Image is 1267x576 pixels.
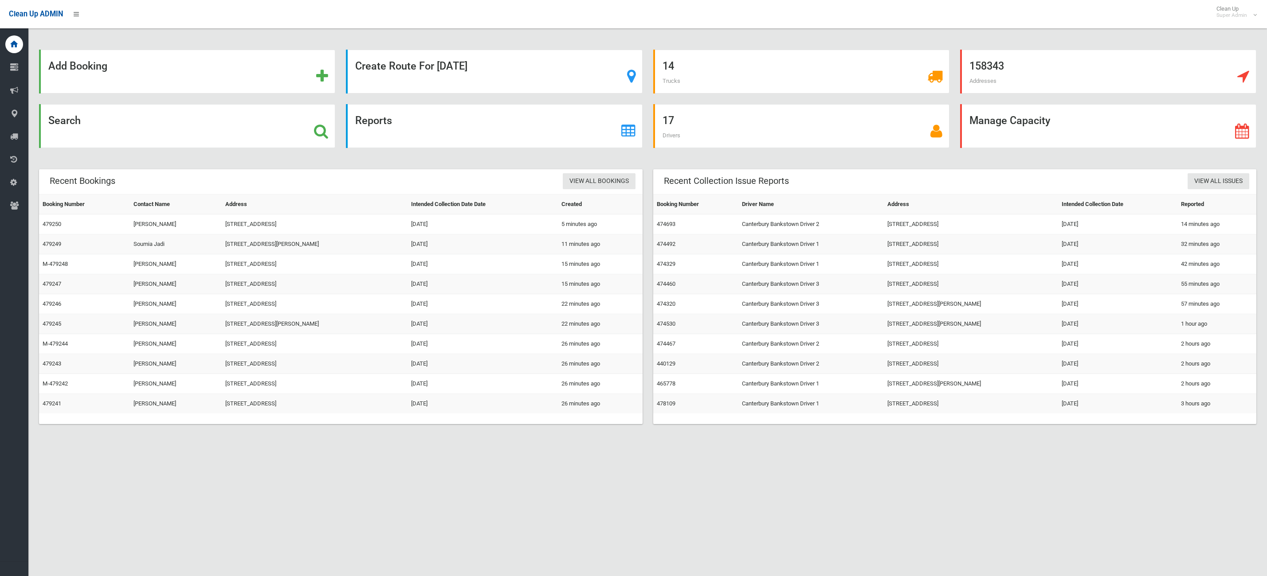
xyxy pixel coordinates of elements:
td: Canterbury Bankstown Driver 1 [738,234,884,254]
a: 474320 [657,300,675,307]
td: [STREET_ADDRESS] [222,394,408,414]
th: Intended Collection Date [1058,195,1177,214]
th: Intended Collection Date Date [408,195,558,214]
a: Manage Capacity [960,104,1256,148]
th: Address [222,195,408,214]
td: [STREET_ADDRESS] [884,394,1058,414]
a: 158343 Addresses [960,50,1256,93]
a: Create Route For [DATE] [346,50,642,93]
td: Canterbury Bankstown Driver 3 [738,274,884,294]
td: 2 hours ago [1177,334,1256,354]
th: Address [884,195,1058,214]
td: [STREET_ADDRESS][PERSON_NAME] [222,234,408,254]
td: [STREET_ADDRESS] [884,274,1058,294]
td: [DATE] [1058,314,1177,334]
td: [DATE] [408,214,558,234]
td: Canterbury Bankstown Driver 1 [738,374,884,394]
td: [STREET_ADDRESS] [884,334,1058,354]
td: Canterbury Bankstown Driver 2 [738,354,884,374]
span: Clean Up [1212,5,1256,19]
td: [PERSON_NAME] [130,334,222,354]
td: [PERSON_NAME] [130,374,222,394]
td: 22 minutes ago [558,294,642,314]
td: [STREET_ADDRESS] [222,254,408,274]
td: [STREET_ADDRESS] [884,254,1058,274]
a: 474329 [657,261,675,267]
a: 479245 [43,320,61,327]
a: 474530 [657,320,675,327]
td: [PERSON_NAME] [130,294,222,314]
td: [STREET_ADDRESS] [222,354,408,374]
a: View All Bookings [563,173,635,190]
a: View All Issues [1188,173,1249,190]
a: Reports [346,104,642,148]
td: [STREET_ADDRESS] [222,374,408,394]
td: 26 minutes ago [558,334,642,354]
td: [STREET_ADDRESS] [884,354,1058,374]
td: [DATE] [408,294,558,314]
td: 3 hours ago [1177,394,1256,414]
td: [DATE] [408,374,558,394]
td: [PERSON_NAME] [130,214,222,234]
span: Addresses [969,78,996,84]
span: Clean Up ADMIN [9,10,63,18]
strong: 158343 [969,60,1004,72]
td: [DATE] [408,274,558,294]
strong: Reports [355,114,392,127]
td: [PERSON_NAME] [130,314,222,334]
td: [DATE] [1058,214,1177,234]
td: 15 minutes ago [558,254,642,274]
td: Canterbury Bankstown Driver 1 [738,254,884,274]
td: [DATE] [1058,254,1177,274]
span: Trucks [663,78,680,84]
a: 479241 [43,400,61,407]
td: [DATE] [1058,394,1177,414]
td: [STREET_ADDRESS] [884,214,1058,234]
td: [DATE] [1058,294,1177,314]
strong: 17 [663,114,674,127]
td: [PERSON_NAME] [130,254,222,274]
strong: Manage Capacity [969,114,1050,127]
a: M-479248 [43,261,68,267]
a: 474492 [657,241,675,247]
th: Created [558,195,642,214]
th: Reported [1177,195,1256,214]
small: Super Admin [1216,12,1247,19]
td: [STREET_ADDRESS][PERSON_NAME] [884,374,1058,394]
th: Driver Name [738,195,884,214]
td: [DATE] [1058,234,1177,254]
td: 1 hour ago [1177,314,1256,334]
td: 55 minutes ago [1177,274,1256,294]
td: [STREET_ADDRESS] [222,334,408,354]
td: [STREET_ADDRESS][PERSON_NAME] [222,314,408,334]
td: [STREET_ADDRESS] [884,234,1058,254]
a: 17 Drivers [653,104,949,148]
header: Recent Collection Issue Reports [653,172,800,190]
td: [DATE] [408,254,558,274]
a: 479250 [43,221,61,227]
td: 26 minutes ago [558,394,642,414]
th: Booking Number [39,195,130,214]
a: Add Booking [39,50,335,93]
a: Search [39,104,335,148]
td: 2 hours ago [1177,354,1256,374]
a: 474467 [657,340,675,347]
td: [DATE] [1058,354,1177,374]
td: 32 minutes ago [1177,234,1256,254]
strong: Add Booking [48,60,107,72]
td: [DATE] [1058,274,1177,294]
td: [STREET_ADDRESS][PERSON_NAME] [884,294,1058,314]
a: 474460 [657,280,675,287]
td: [DATE] [408,394,558,414]
td: [DATE] [408,234,558,254]
td: Canterbury Bankstown Driver 3 [738,294,884,314]
td: [PERSON_NAME] [130,354,222,374]
a: 474693 [657,221,675,227]
td: [STREET_ADDRESS] [222,274,408,294]
a: 478109 [657,400,675,407]
strong: Create Route For [DATE] [355,60,467,72]
span: Drivers [663,132,680,139]
td: 5 minutes ago [558,214,642,234]
td: 2 hours ago [1177,374,1256,394]
strong: Search [48,114,81,127]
